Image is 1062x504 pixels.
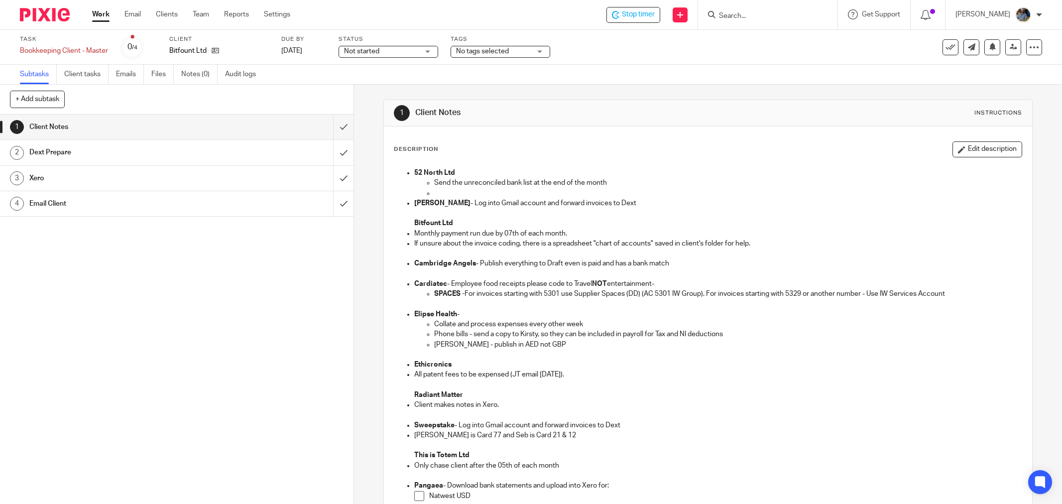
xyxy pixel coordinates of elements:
strong: Cardiatec [414,280,447,287]
span: [DATE] [281,47,302,54]
input: Search [718,12,808,21]
div: 4 [10,197,24,211]
h1: Xero [29,171,226,186]
strong: Sweepstake [414,422,455,429]
div: 1 [10,120,24,134]
div: 2 [10,146,24,160]
p: [PERSON_NAME] [955,9,1010,19]
h1: Client Notes [415,108,729,118]
p: - Employee food receipts please code to Travel entertainment- [414,279,1022,289]
a: Clients [156,9,178,19]
p: Natwest USD [429,491,1022,501]
small: /4 [132,45,137,50]
a: Email [124,9,141,19]
p: Description [394,145,438,153]
strong: [PERSON_NAME] [414,200,471,207]
strong: Bitfount Ltd [414,220,453,227]
p: - [414,309,1022,319]
p: - Log into Gmail account and forward invoices to Dext [414,198,1022,208]
label: Tags [451,35,550,43]
strong: 52 North Ltd [414,169,455,176]
strong: This is Totem Ltd [414,452,470,459]
div: 1 [394,105,410,121]
a: Subtasks [20,65,57,84]
p: - Publish everything to Draft even is paid and has a bank match [414,258,1022,268]
span: Get Support [862,11,900,18]
span: No tags selected [456,48,509,55]
a: Reports [224,9,249,19]
span: Stop timer [622,9,655,20]
p: Only chase client after the 05th of each month [414,461,1022,471]
label: Due by [281,35,326,43]
strong: NOT [592,280,607,287]
p: [PERSON_NAME] - publish in AED not GBP [434,340,1022,350]
h1: Dext Prepare [29,145,226,160]
p: Collate and process expenses every other week [434,319,1022,329]
button: Edit description [952,141,1022,157]
p: For invoices starting with 5301 use Supplier Spaces (DD) (AC 5301 IW Group). For invoices startin... [434,289,1022,299]
div: Instructions [974,109,1022,117]
a: Files [151,65,174,84]
div: 0 [127,41,137,53]
a: Emails [116,65,144,84]
a: Settings [264,9,290,19]
div: Bitfount Ltd - Bookkeeping Client - Master [606,7,660,23]
strong: Cambridge Angels [414,260,476,267]
strong: Elipse Health [414,311,457,318]
p: Bitfount Ltd [169,46,207,56]
strong: Radiant Matter [414,391,463,398]
img: Jaskaran%20Singh.jpeg [1015,7,1031,23]
strong: SPACES - [434,290,465,297]
a: Audit logs [225,65,263,84]
div: 3 [10,171,24,185]
p: - Download bank statements and upload into Xero for: [414,481,1022,491]
a: Client tasks [64,65,109,84]
strong: Pangaea [414,482,443,489]
label: Task [20,35,108,43]
p: Send the unreconciled bank list at the end of the month [434,178,1022,188]
p: All patent fees to be expensed (JT email [DATE]). [414,370,1022,379]
h1: Email Client [29,196,226,211]
p: - Log into Gmail account and forward invoices to Dext [414,420,1022,430]
span: Not started [344,48,379,55]
p: [PERSON_NAME] is Card 77 and Seb is Card 21 & 12 [414,430,1022,440]
label: Client [169,35,269,43]
strong: Ethicronics [414,361,452,368]
button: + Add subtask [10,91,65,108]
a: Team [193,9,209,19]
img: Pixie [20,8,70,21]
p: Phone bills - send a copy to Kirsty, so they can be included in payroll for Tax and NI deductions [434,329,1022,339]
p: Monthly payment run due by 07th of each month. [414,229,1022,239]
div: Bookkeeping Client - Master [20,46,108,56]
p: Client makes notes in Xero. [414,400,1022,410]
a: Notes (0) [181,65,218,84]
h1: Client Notes [29,120,226,134]
label: Status [339,35,438,43]
p: If unsure about the invoice coding, there is a spreadsheet "chart of accounts" saved in client's ... [414,239,1022,249]
a: Work [92,9,110,19]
